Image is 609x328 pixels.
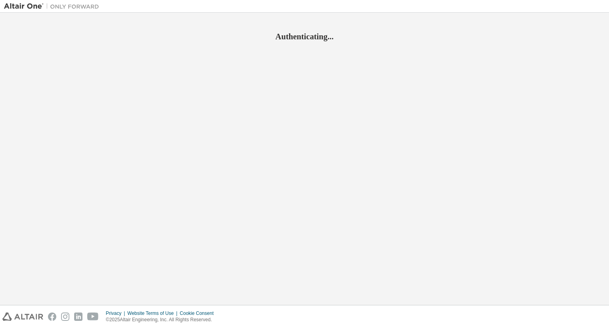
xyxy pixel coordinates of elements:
[74,313,82,321] img: linkedin.svg
[127,310,180,316] div: Website Terms of Use
[4,2,103,10] img: Altair One
[2,313,43,321] img: altair_logo.svg
[106,310,127,316] div: Privacy
[106,316,218,323] p: © 2025 Altair Engineering, Inc. All Rights Reserved.
[87,313,99,321] img: youtube.svg
[61,313,69,321] img: instagram.svg
[4,31,605,42] h2: Authenticating...
[180,310,218,316] div: Cookie Consent
[48,313,56,321] img: facebook.svg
